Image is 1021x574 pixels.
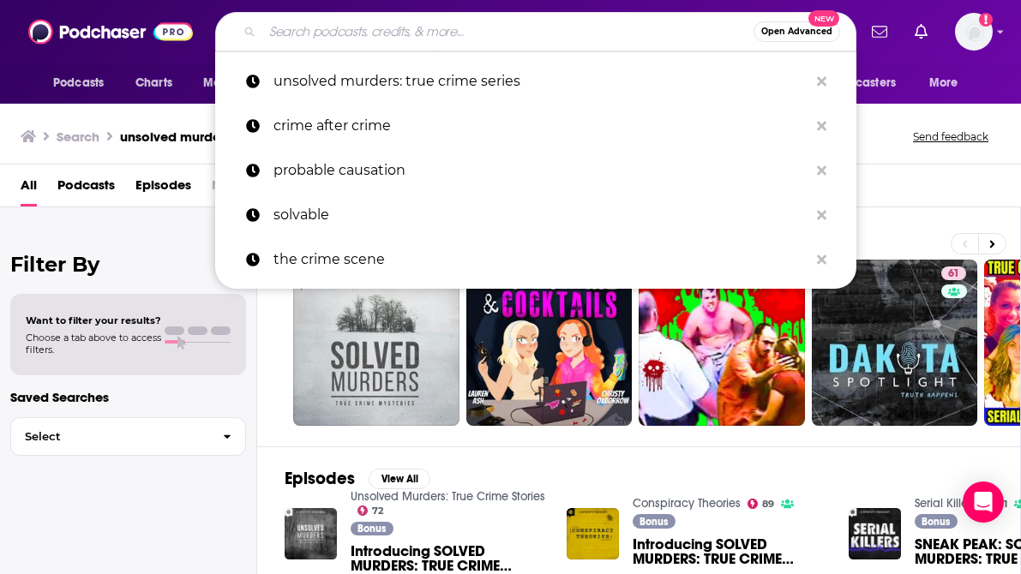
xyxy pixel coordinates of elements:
[273,237,808,282] p: the crime scene
[812,260,978,426] a: 61
[748,499,775,509] a: 89
[10,252,246,277] h2: Filter By
[215,193,856,237] a: solvable
[761,27,832,36] span: Open Advanced
[21,171,37,206] a: All
[215,12,856,51] div: Search podcasts, credits, & more...
[11,431,209,442] span: Select
[293,260,459,426] a: 63
[955,13,993,51] span: Logged in as AtriaBooks
[215,59,856,104] a: unsolved murders: true crime series
[191,67,286,99] button: open menu
[10,417,246,456] button: Select
[215,148,856,193] a: probable causation
[273,148,808,193] p: probable causation
[120,129,339,145] h3: unsolved murders: true crime series
[203,71,264,95] span: Monitoring
[10,389,246,405] p: Saved Searches
[26,314,161,326] span: Want to filter your results?
[955,13,993,51] img: User Profile
[285,468,355,489] h2: Episodes
[929,71,958,95] span: More
[41,67,126,99] button: open menu
[57,129,99,145] h3: Search
[212,171,269,206] span: Networks
[466,260,633,426] a: 76
[273,104,808,148] p: crime after crime
[357,505,384,516] a: 72
[372,507,383,515] span: 72
[262,18,754,45] input: Search podcasts, credits, & more...
[369,469,430,489] button: View All
[941,266,966,280] a: 61
[215,104,856,148] a: crime after crime
[849,508,901,560] img: SNEAK PEAK: SOLVED MURDERS: TRUE CRIME MYSTERIES, A Parcast Original Series!
[802,67,921,99] button: open menu
[285,508,337,560] img: Introducing SOLVED MURDERS: TRUE CRIME MYSTERIES, A Parcast Original Series!
[351,489,545,504] a: Unsolved Murders: True Crime Stories
[135,171,191,206] a: Episodes
[639,260,805,426] a: 53
[963,481,1004,523] div: Open Intercom Messenger
[915,496,976,511] a: Serial Killers
[351,544,546,573] a: Introducing SOLVED MURDERS: TRUE CRIME MYSTERIES, A Parcast Original Series!
[273,59,808,104] p: unsolved murders: true crime series
[979,13,993,27] svg: Add a profile image
[273,193,808,237] p: solvable
[955,13,993,51] button: Show profile menu
[754,21,840,42] button: Open AdvancedNew
[948,266,959,283] span: 61
[762,500,774,508] span: 89
[865,17,894,46] a: Show notifications dropdown
[908,17,934,46] a: Show notifications dropdown
[633,537,828,566] a: Introducing SOLVED MURDERS: TRUE CRIME MYSTERIES, A Parcast Original Series!
[215,237,856,282] a: the crime scene
[908,129,994,144] button: Send feedback
[640,517,668,527] span: Bonus
[135,71,172,95] span: Charts
[57,171,115,206] a: Podcasts
[124,67,183,99] a: Charts
[808,10,839,27] span: New
[917,67,980,99] button: open menu
[53,71,104,95] span: Podcasts
[26,332,161,356] span: Choose a tab above to access filters.
[285,468,430,489] a: EpisodesView All
[567,508,619,560] img: Introducing SOLVED MURDERS: TRUE CRIME MYSTERIES, A Parcast Original Series!
[922,517,950,527] span: Bonus
[357,523,386,534] span: Bonus
[28,15,193,48] img: Podchaser - Follow, Share and Rate Podcasts
[633,496,741,511] a: Conspiracy Theories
